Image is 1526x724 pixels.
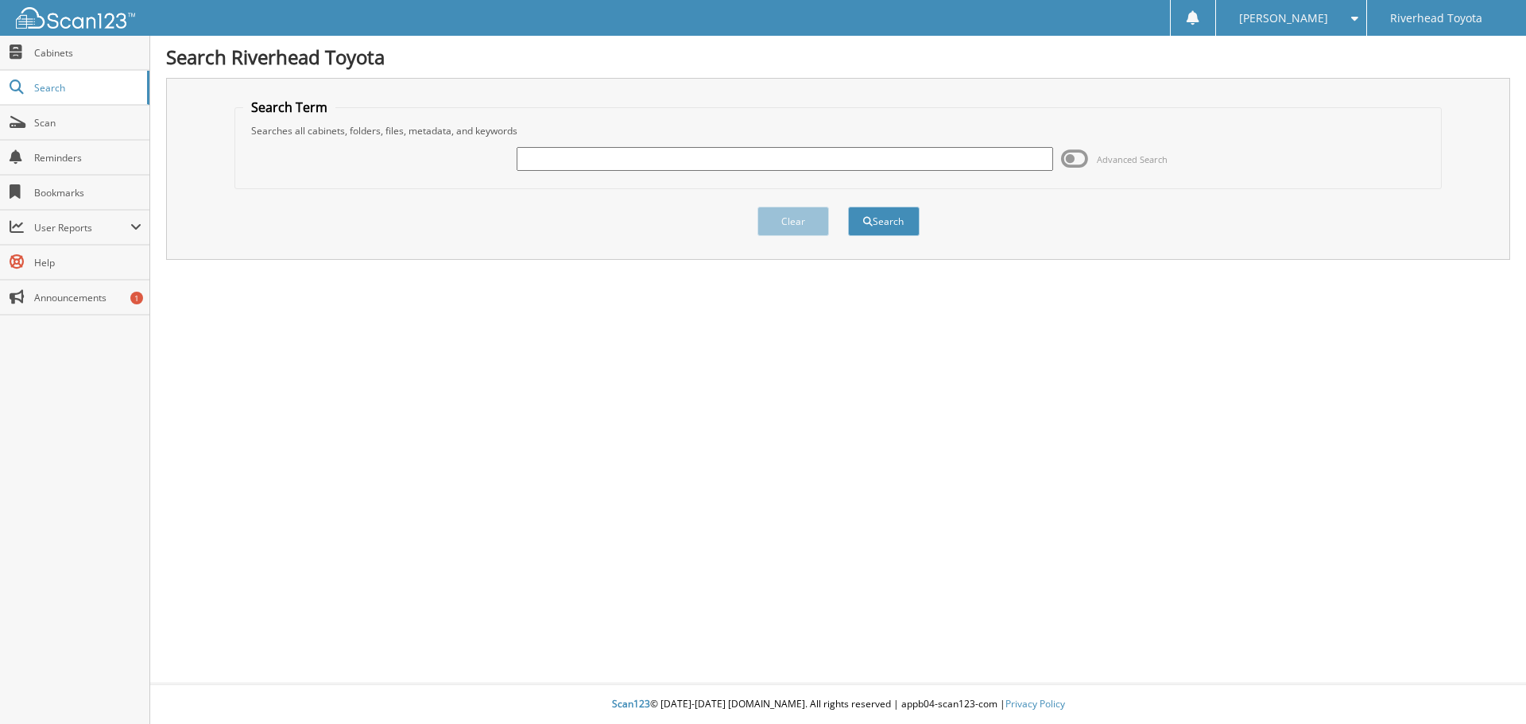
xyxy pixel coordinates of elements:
span: Scan123 [612,697,650,710]
span: Search [34,81,139,95]
span: Bookmarks [34,186,141,199]
div: © [DATE]-[DATE] [DOMAIN_NAME]. All rights reserved | appb04-scan123-com | [150,685,1526,724]
span: Scan [34,116,141,130]
button: Clear [757,207,829,236]
span: Riverhead Toyota [1390,14,1482,23]
div: Searches all cabinets, folders, files, metadata, and keywords [243,124,1434,137]
span: Advanced Search [1097,153,1168,165]
span: Reminders [34,151,141,165]
span: Help [34,256,141,269]
span: Announcements [34,291,141,304]
span: [PERSON_NAME] [1239,14,1328,23]
button: Search [848,207,920,236]
img: scan123-logo-white.svg [16,7,135,29]
h1: Search Riverhead Toyota [166,44,1510,70]
legend: Search Term [243,99,335,116]
a: Privacy Policy [1005,697,1065,710]
div: 1 [130,292,143,304]
span: User Reports [34,221,130,234]
span: Cabinets [34,46,141,60]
